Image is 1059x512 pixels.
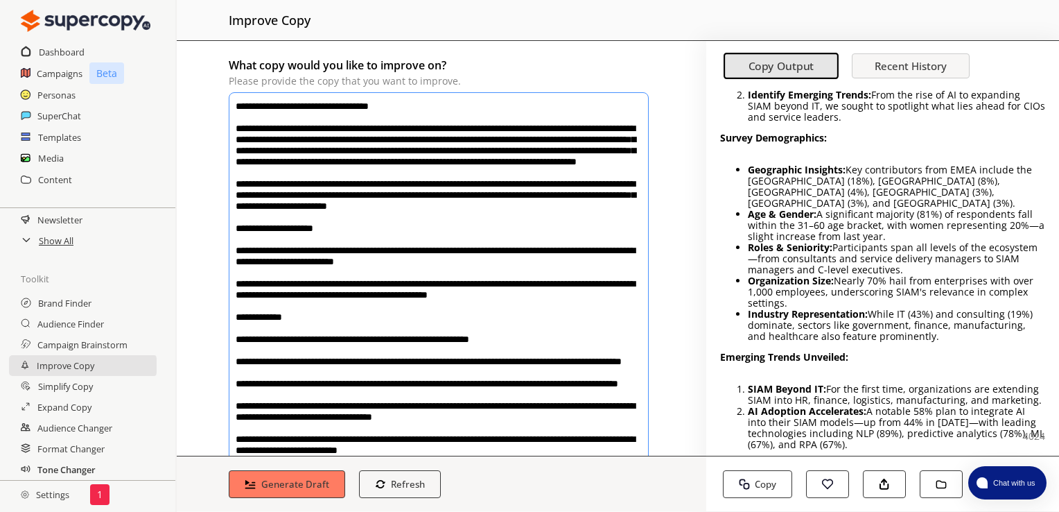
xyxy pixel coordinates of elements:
[38,293,91,314] a: Brand Finder
[37,438,105,459] a: Format Changer
[724,53,839,80] button: Copy Output
[852,53,970,78] button: Recent History
[748,88,871,101] strong: Identify Emerging Trends:
[37,397,91,418] a: Expand Copy
[39,230,73,251] a: Show All
[748,209,1045,242] p: A significant majority (81%) of respondents fall within the 31–60 age bracket, with women represe...
[748,382,826,395] strong: SIAM Beyond IT:
[37,355,94,376] a: Improve Copy
[261,478,329,490] b: Generate Draft
[39,42,85,62] a: Dashboard
[968,466,1047,500] button: atlas-launcher
[37,105,81,126] a: SuperChat
[748,163,846,176] strong: Geographic Insights:
[37,63,82,84] a: Campaigns
[38,169,72,190] a: Content
[229,470,345,498] button: Generate Draft
[720,350,848,364] strong: Emerging Trends Unveiled:
[21,490,29,499] img: Close
[37,210,82,230] a: Newsletter
[38,127,81,148] a: Templates
[38,376,93,397] a: Simplify Copy
[748,241,832,254] strong: Roles & Seniority:
[359,470,441,498] button: Refresh
[755,478,776,490] b: Copy
[748,89,1045,123] p: From the rise of AI to expanding SIAM beyond IT, we sought to spotlight what lies ahead for CIOs ...
[720,131,827,144] strong: Survey Demographics:
[37,334,128,355] a: Campaign Brainstorm
[748,207,816,221] strong: Age & Gender:
[229,7,310,33] h2: improve copy
[1023,431,1045,442] p: 4024
[37,85,76,105] a: Personas
[988,477,1038,488] span: Chat with us
[875,59,947,73] b: Recent History
[97,489,103,500] p: 1
[37,418,112,438] a: Audience Changer
[748,274,834,287] strong: Organization Size:
[37,314,104,334] a: Audience Finder
[229,55,654,76] h2: What copy would you like to improve on?
[748,384,1045,406] p: For the first time, organizations are extending SIAM into HR, finance, logistics, manufacturing, ...
[38,148,64,169] a: Media
[21,7,150,35] img: Close
[748,307,868,321] strong: Industry Representation:
[748,309,1045,342] p: While IT (43%) and consulting (19%) dominate, sectors like government, finance, manufacturing, an...
[89,62,124,84] p: Beta
[391,478,425,490] b: Refresh
[229,76,654,87] p: Please provide the copy that you want to improve.
[748,242,1045,275] p: Participants span all levels of the ecosystem—from consultants and service delivery managers to S...
[37,459,96,480] a: Tone Changer
[748,164,1045,209] p: Key contributors from EMEA include the [GEOGRAPHIC_DATA] (18%), [GEOGRAPHIC_DATA] (8%), [GEOGRAPH...
[748,275,1045,309] p: Nearly 70% hail from enterprises with over 1,000 employees, underscoring SIAM's relevance in comp...
[723,470,793,498] button: Copy
[749,59,814,74] b: Copy Output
